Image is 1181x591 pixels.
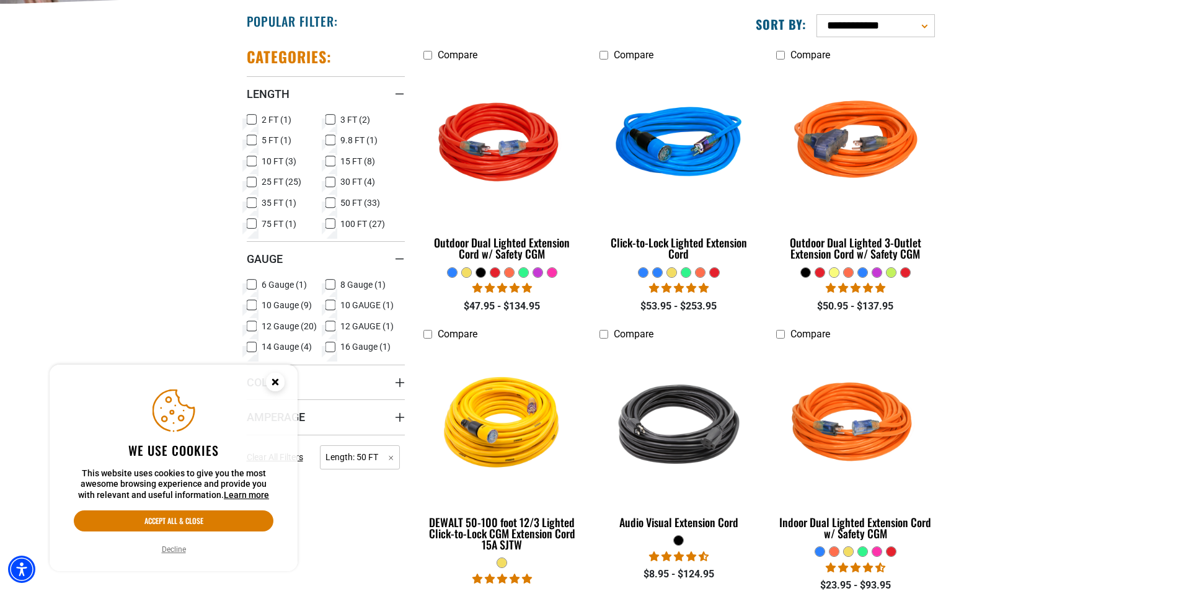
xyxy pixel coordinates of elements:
[247,13,338,29] h2: Popular Filter:
[423,237,582,259] div: Outdoor Dual Lighted Extension Cord w/ Safety CGM
[614,328,653,340] span: Compare
[247,76,405,111] summary: Length
[247,252,283,266] span: Gauge
[599,299,758,314] div: $53.95 - $253.95
[262,301,312,309] span: 10 Gauge (9)
[340,322,394,331] span: 12 GAUGE (1)
[340,198,380,207] span: 50 FT (33)
[776,67,934,267] a: orange Outdoor Dual Lighted 3-Outlet Extension Cord w/ Safety CGM
[776,517,934,539] div: Indoor Dual Lighted Extension Cord w/ Safety CGM
[340,301,394,309] span: 10 GAUGE (1)
[224,490,269,500] a: This website uses cookies to give you the most awesome browsing experience and provide you with r...
[262,198,296,207] span: 35 FT (1)
[599,567,758,582] div: $8.95 - $124.95
[599,517,758,528] div: Audio Visual Extension Cord
[601,73,757,216] img: blue
[262,136,291,144] span: 5 FT (1)
[247,87,290,101] span: Length
[340,220,385,228] span: 100 FT (27)
[756,16,807,32] label: Sort by:
[247,47,332,66] h2: Categories:
[74,468,273,501] p: This website uses cookies to give you the most awesome browsing experience and provide you with r...
[826,562,885,574] span: 4.40 stars
[340,136,378,144] span: 9.8 FT (1)
[472,282,532,294] span: 4.83 stars
[472,573,532,585] span: 4.84 stars
[826,282,885,294] span: 4.80 stars
[790,49,830,61] span: Compare
[438,328,477,340] span: Compare
[340,280,386,289] span: 8 Gauge (1)
[340,177,375,186] span: 30 FT (4)
[601,352,757,495] img: black
[262,115,291,124] span: 2 FT (1)
[599,67,758,267] a: blue Click-to-Lock Lighted Extension Cord
[649,551,709,562] span: 4.68 stars
[340,115,370,124] span: 3 FT (2)
[253,365,298,403] button: Close this option
[649,282,709,294] span: 4.87 stars
[262,322,317,331] span: 12 Gauge (20)
[247,241,405,276] summary: Gauge
[340,157,375,166] span: 15 FT (8)
[262,157,296,166] span: 10 FT (3)
[423,347,582,558] a: DEWALT 50-100 foot 12/3 Lighted Click-to-Lock CGM Extension Cord 15A SJTW DEWALT 50-100 foot 12/3...
[262,220,296,228] span: 75 FT (1)
[423,67,582,267] a: Red Outdoor Dual Lighted Extension Cord w/ Safety CGM
[74,442,273,458] h2: We use cookies
[776,299,934,314] div: $50.95 - $137.95
[262,342,312,351] span: 14 Gauge (4)
[74,510,273,531] button: Accept all & close
[320,445,400,469] span: Length: 50 FT
[599,347,758,535] a: black Audio Visual Extension Cord
[438,49,477,61] span: Compare
[320,451,400,463] a: Length: 50 FT
[790,328,830,340] span: Compare
[776,347,934,546] a: orange Indoor Dual Lighted Extension Cord w/ Safety CGM
[247,365,405,399] summary: Color
[50,365,298,572] aside: Cookie Consent
[262,177,301,186] span: 25 FT (25)
[777,73,934,216] img: orange
[262,280,307,289] span: 6 Gauge (1)
[599,237,758,259] div: Click-to-Lock Lighted Extension Cord
[247,399,405,434] summary: Amperage
[424,73,580,216] img: Red
[340,342,391,351] span: 16 Gauge (1)
[777,352,934,495] img: orange
[776,237,934,259] div: Outdoor Dual Lighted 3-Outlet Extension Cord w/ Safety CGM
[424,352,580,495] img: DEWALT 50-100 foot 12/3 Lighted Click-to-Lock CGM Extension Cord 15A SJTW
[423,299,582,314] div: $47.95 - $134.95
[158,543,190,556] button: Decline
[423,517,582,550] div: DEWALT 50-100 foot 12/3 Lighted Click-to-Lock CGM Extension Cord 15A SJTW
[614,49,653,61] span: Compare
[8,556,35,583] div: Accessibility Menu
